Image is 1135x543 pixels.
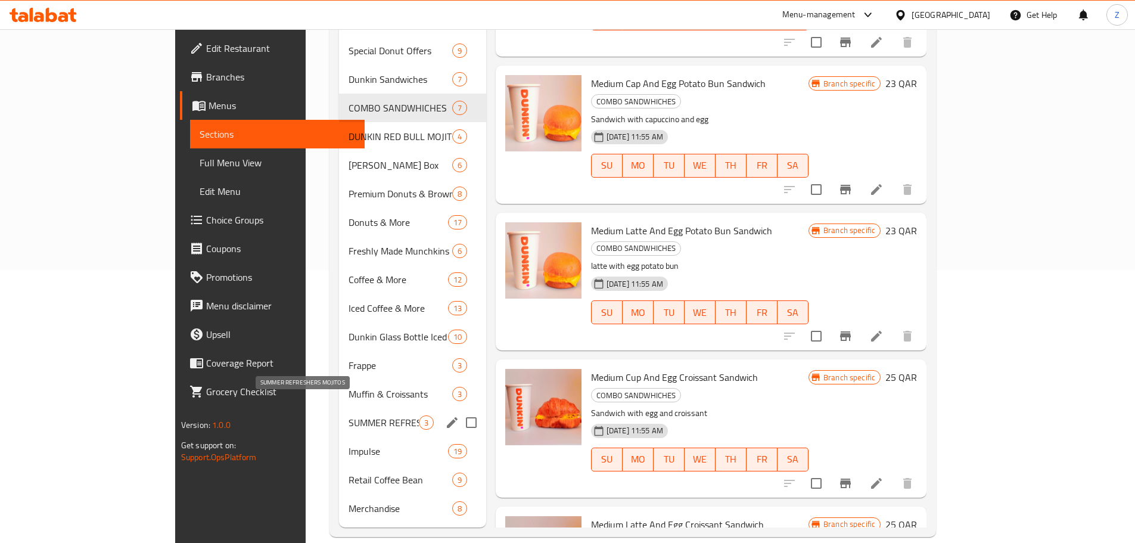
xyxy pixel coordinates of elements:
span: 3 [453,389,467,400]
span: TU [658,451,680,468]
div: COMBO SANDWHICHES [591,94,681,108]
button: SU [591,300,623,324]
button: SA [778,300,809,324]
span: SU [596,157,618,174]
span: Coffee & More [349,272,447,287]
div: Impulse19 [339,437,486,466]
span: Menus [209,98,355,113]
span: [DATE] 11:55 AM [602,131,668,142]
span: Medium Latte And Egg Potato Bun Sandwich [591,222,772,240]
div: items [448,330,467,344]
span: SA [782,451,804,468]
span: TU [658,157,680,174]
button: TH [716,448,747,471]
div: items [419,415,434,430]
span: Z [1115,8,1120,21]
div: COMBO SANDWHICHES7 [339,94,486,122]
button: TU [654,300,685,324]
span: 6 [453,160,467,171]
span: SA [782,157,804,174]
button: MO [623,300,654,324]
span: WE [689,157,711,174]
span: Select to update [804,471,829,496]
span: FR [751,157,773,174]
span: 8 [453,503,467,514]
span: TU [658,304,680,321]
span: Freshly Made Munchkins [349,244,452,258]
span: Medium Cap And Egg Potato Bun Sandwich [591,75,766,92]
div: Freshly Made Munchkins6 [339,237,486,265]
span: Iced Coffee & More [349,301,447,315]
div: Menu-management [782,8,856,22]
span: Special Donut Offers [349,44,452,58]
p: Sandwich with egg and croissant [591,406,809,421]
span: SU [596,451,618,468]
span: 4 [453,131,467,142]
div: items [452,358,467,373]
span: 10 [449,331,467,343]
div: Premium Donuts & Brownies [349,187,452,201]
span: Select to update [804,30,829,55]
span: Muffin & Croissants [349,387,452,401]
a: Edit menu item [869,476,884,491]
button: edit [443,414,461,432]
span: Sections [200,127,355,141]
span: Impulse [349,444,447,458]
div: items [448,272,467,287]
span: MO [627,451,649,468]
img: Medium Cup And Egg Croissant Sandwich [505,369,582,445]
button: MO [623,154,654,178]
span: TH [720,157,742,174]
button: delete [893,175,922,204]
div: SUMMER REFRESHERS MOJITOS3edit [339,408,486,437]
span: Branch specific [819,372,880,383]
a: Upsell [180,320,365,349]
span: 13 [449,303,467,314]
span: 3 [419,417,433,429]
span: WE [689,451,711,468]
h6: 25 QAR [885,369,917,386]
button: delete [893,469,922,498]
div: items [452,44,467,58]
a: Grocery Checklist [180,377,365,406]
button: SU [591,154,623,178]
span: Coverage Report [206,356,355,370]
span: Merchandise [349,501,452,516]
span: Choice Groups [206,213,355,227]
div: Donuts & More [349,215,447,229]
span: 7 [453,103,467,114]
button: delete [893,322,922,350]
div: items [452,158,467,172]
button: Branch-specific-item [831,322,860,350]
div: items [452,187,467,201]
h6: 25 QAR [885,516,917,533]
div: Dunkin Sandwiches [349,72,452,86]
span: 17 [449,217,467,228]
a: Full Menu View [190,148,365,177]
span: Menu disclaimer [206,299,355,313]
p: Sandwich with capuccino and egg [591,112,809,127]
span: Edit Menu [200,184,355,198]
span: Get support on: [181,437,236,453]
span: [DATE] 11:55 AM [602,278,668,290]
div: Frappe3 [339,351,486,380]
span: Upsell [206,327,355,342]
span: MO [627,157,649,174]
a: Promotions [180,263,365,291]
span: Branch specific [819,225,880,236]
div: items [452,501,467,516]
div: Iced Coffee & More13 [339,294,486,322]
div: Merchandise8 [339,494,486,523]
span: Full Menu View [200,156,355,170]
span: Medium Latte And Egg Croissant Sandwich [591,516,764,533]
div: DUNKIN RED BULL MOJITO4 [339,122,486,151]
span: SU [596,304,618,321]
button: Branch-specific-item [831,175,860,204]
img: Medium Cap And Egg Potato Bun Sandwich [505,75,582,151]
span: DUNKIN RED BULL MOJITO [349,129,452,144]
div: Retail Coffee Bean9 [339,466,486,494]
span: Branch specific [819,78,880,89]
span: COMBO SANDWHICHES [592,95,680,108]
button: FR [747,154,778,178]
button: MO [623,448,654,471]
